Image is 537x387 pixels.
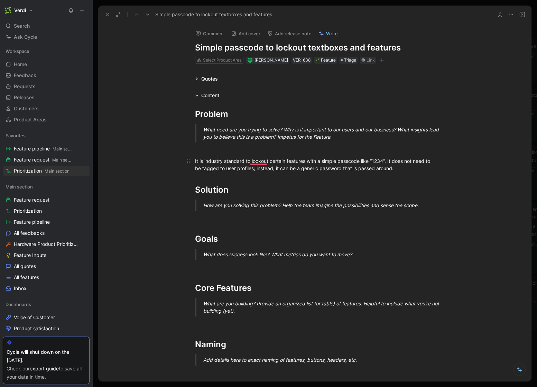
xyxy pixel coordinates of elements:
span: Main section [52,157,77,163]
div: Feature [315,57,336,64]
span: Prioritization [14,167,70,175]
div: Naming [195,338,434,351]
span: Simple passcode to lockout textboxes and features [155,10,272,19]
div: Triage [339,57,358,64]
div: Core Features [195,282,434,294]
a: Trends [3,334,90,345]
div: Problem [195,108,434,120]
div: Link [367,57,375,64]
button: VerdiVerdi [3,6,35,15]
h1: Verdi [14,7,26,13]
div: Select Product Area [203,57,242,64]
h1: Simple passcode to lockout textboxes and features [195,42,434,53]
a: Product satisfaction [3,323,90,334]
a: All features [3,272,90,283]
div: Content [192,91,222,100]
button: Write [315,29,341,38]
div: Cycle will shut down on the [DATE]. [7,348,86,365]
div: Search [3,21,90,31]
a: Feature pipelineMain section [3,144,90,154]
span: Favorites [6,132,26,139]
span: Feature request [14,156,73,164]
span: Search [14,22,30,30]
span: Write [326,30,338,37]
button: Add cover [228,29,263,38]
a: export guide [30,366,59,371]
a: Feature Inputs [3,250,90,260]
span: Feature Inputs [14,252,46,259]
a: Prioritization [3,206,90,216]
a: Hardware Product Prioritization [3,239,90,249]
span: Main section [6,183,33,190]
span: Workspace [6,48,29,55]
button: Comment [192,29,227,38]
span: Home [14,61,27,68]
div: Favorites [3,130,90,141]
a: All quotes [3,261,90,271]
div: R [248,58,252,62]
a: Releases [3,92,90,103]
a: Ask Cycle [3,32,90,42]
div: It is industry standard to lockout certain features with a simple passcode like “1234“. It does n... [195,157,434,172]
div: Content [201,91,219,100]
a: Home [3,59,90,70]
div: What does success look like? What metrics do you want to move? [203,251,443,258]
a: PrioritizationMain section [3,166,90,176]
span: Inbox [14,285,27,292]
span: Feedback [14,72,36,79]
a: Inbox [3,283,90,294]
div: How are you solving this problem? Help the team imagine the possibilities and sense the scope. [203,202,443,209]
div: Main section [3,182,90,192]
a: Feature request [3,195,90,205]
a: Feature requestMain section [3,155,90,165]
span: Main section [45,168,70,174]
span: Voice of Customer [14,314,55,321]
span: All features [14,274,39,281]
a: Voice of Customer [3,312,90,323]
div: Quotes [192,75,221,83]
a: Customers [3,103,90,114]
div: What need are you trying to solve? Why is it important to our users and our business? What insigh... [203,126,443,140]
span: Releases [14,94,35,101]
img: 🌱 [315,58,320,62]
span: Customers [14,105,39,112]
div: 🌱Feature [314,57,337,64]
button: Add release note [264,29,315,38]
img: Verdi [4,7,11,14]
div: Workspace [3,46,90,56]
div: Solution [195,184,434,196]
div: Add details here to exact naming of features, buttons, headers, etc. [203,356,443,363]
div: Quotes [201,75,218,83]
a: Feedback [3,70,90,81]
a: Product Areas [3,114,90,125]
span: Prioritization [14,208,42,214]
div: VER-638 [293,57,311,64]
span: Requests [14,83,36,90]
a: Feature pipeline [3,217,90,227]
span: Product Areas [14,116,47,123]
span: Product satisfaction [14,325,59,332]
span: Feature pipeline [14,145,73,153]
span: Feature request [14,196,49,203]
div: What are you building? Provide an organized list (or table) of features. Helpful to include what ... [203,300,443,314]
span: Hardware Product Prioritization [14,241,80,248]
span: Ask Cycle [14,33,37,41]
span: All quotes [14,263,36,270]
span: Feature pipeline [14,219,50,225]
a: Requests [3,81,90,92]
div: DashboardsVoice of CustomerProduct satisfactionTrendsFeature viewCustomer view [3,299,90,367]
span: All feedbacks [14,230,45,237]
div: Main sectionFeature requestPrioritizationFeature pipelineAll feedbacksHardware Product Prioritiza... [3,182,90,294]
div: Goals [195,233,434,245]
div: Check our to save all your data in time. [7,365,86,381]
div: Dashboards [3,299,90,310]
span: Main section [53,146,77,151]
span: Dashboards [6,301,31,308]
span: Triage [344,57,356,64]
a: All feedbacks [3,228,90,238]
span: [PERSON_NAME] [254,57,288,63]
